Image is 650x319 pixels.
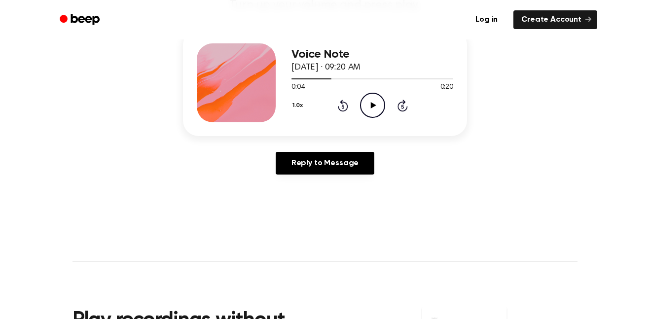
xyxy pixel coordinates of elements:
[440,82,453,93] span: 0:20
[291,63,361,72] span: [DATE] · 09:20 AM
[466,8,507,31] a: Log in
[291,82,304,93] span: 0:04
[291,48,453,61] h3: Voice Note
[53,10,108,30] a: Beep
[513,10,597,29] a: Create Account
[291,97,306,114] button: 1.0x
[276,152,374,175] a: Reply to Message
